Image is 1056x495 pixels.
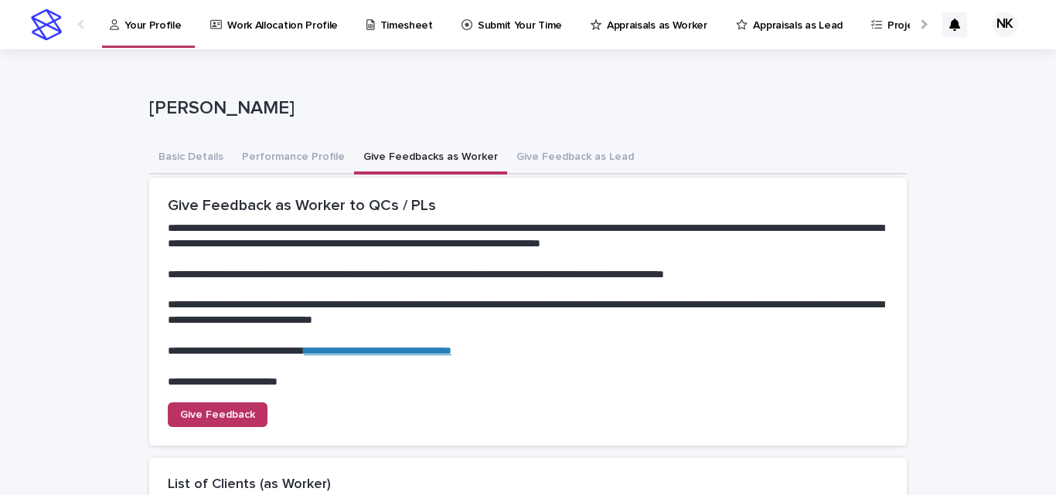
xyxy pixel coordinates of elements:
button: Performance Profile [233,142,354,175]
button: Give Feedbacks as Worker [354,142,507,175]
span: Give Feedback [180,409,255,420]
div: NK [993,12,1017,37]
p: [PERSON_NAME] [149,97,901,120]
h2: List of Clients (as Worker) [168,476,331,493]
h2: Give Feedback as Worker to QCs / PLs [168,196,888,215]
button: Give Feedback as Lead [507,142,643,175]
a: Give Feedback [168,402,267,427]
img: stacker-logo-s-only.png [31,9,62,40]
button: Basic Details [149,142,233,175]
